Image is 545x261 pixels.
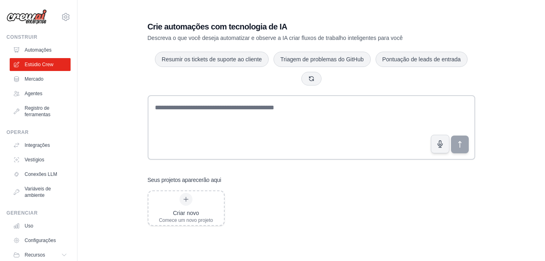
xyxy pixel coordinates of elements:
font: Mercado [25,76,44,82]
font: Agentes [25,91,42,96]
font: Vestígios [25,157,44,163]
a: Uso [10,219,71,232]
font: Triagem de problemas do GitHub [280,56,363,63]
button: Resumir os tickets de suporte ao cliente [155,52,269,67]
a: Agentes [10,87,71,100]
font: Pontuação de leads de entrada [382,56,461,63]
a: Registro de ferramentas [10,102,71,121]
font: Conexões LLM [25,171,57,177]
font: Criar novo [173,210,199,216]
a: Mercado [10,73,71,86]
font: Recursos [25,252,45,258]
a: Conexões LLM [10,168,71,181]
font: Configurações [25,238,56,243]
font: Construir [6,34,38,40]
img: Logotipo [6,9,47,25]
a: Configurações [10,234,71,247]
a: Integrações [10,139,71,152]
button: Triagem de problemas do GitHub [274,52,370,67]
button: Clique para falar sobre sua ideia de automação [431,135,449,153]
a: Estúdio Crew [10,58,71,71]
button: Receba novas sugestões [301,72,322,86]
a: Vestígios [10,153,71,166]
font: Estúdio Crew [25,62,53,67]
a: Automações [10,44,71,56]
font: Gerenciar [6,210,38,216]
font: Descreva o que você deseja automatizar e observe a IA criar fluxos de trabalho inteligentes para ... [148,35,403,41]
font: Comece um novo projeto [159,217,213,223]
font: Integrações [25,142,50,148]
font: Operar [6,129,29,135]
font: Variáveis ​​de ambiente [25,186,51,198]
a: Variáveis ​​de ambiente [10,182,71,202]
button: Pontuação de leads de entrada [376,52,468,67]
font: Uso [25,223,33,229]
font: Registro de ferramentas [25,105,50,117]
font: Seus projetos aparecerão aqui [148,177,221,183]
font: Automações [25,47,52,53]
font: Resumir os tickets de suporte ao cliente [162,56,262,63]
font: Crie automações com tecnologia de IA [148,22,287,31]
